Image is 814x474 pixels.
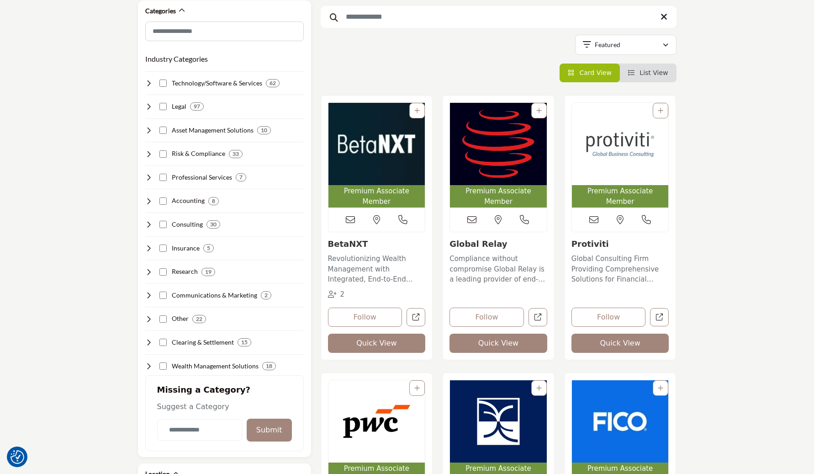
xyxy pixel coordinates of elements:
[159,150,167,158] input: Select Risk & Compliance checkbox
[529,308,547,327] a: Open global-relay in new tab
[203,244,214,252] div: 5 Results For Insurance
[658,107,663,114] a: Add To List
[157,385,292,401] h2: Missing a Category?
[159,197,167,205] input: Select Accounting checkbox
[172,267,198,276] h4: Research: Conducting market, financial, economic, and industry research for securities industry p...
[159,127,167,134] input: Select Asset Management Solutions checkbox
[328,103,425,208] a: Open Listing in new tab
[172,314,189,323] h4: Other: Encompassing various other services and organizations supporting the securities industry e...
[145,6,176,16] h2: Categories
[172,79,262,88] h4: Technology/Software & Services: Developing and implementing technology solutions to support secur...
[159,362,167,370] input: Select Wealth Management Solutions checkbox
[229,150,243,158] div: 33 Results For Risk & Compliance
[159,268,167,276] input: Select Research checkbox
[159,174,167,181] input: Select Professional Services checkbox
[572,380,669,463] img: FICO
[236,173,246,181] div: 7 Results For Professional Services
[145,53,208,64] button: Industry Categories
[536,107,542,114] a: Add To List
[172,220,203,229] h4: Consulting: Providing strategic, operational, and technical consulting services to securities ind...
[264,292,268,298] b: 2
[571,239,609,249] a: Protiviti
[145,21,304,41] input: Search Category
[196,316,202,322] b: 22
[407,308,425,327] a: Open betanxt in new tab
[172,244,200,253] h4: Insurance: Offering insurance solutions to protect securities industry firms from various risks.
[159,315,167,323] input: Select Other checkbox
[595,40,620,49] p: Featured
[261,127,267,133] b: 10
[328,239,426,249] h3: BetaNXT
[157,402,229,411] span: Suggest a Category
[536,384,542,392] a: Add To List
[159,221,167,228] input: Select Consulting checkbox
[157,419,242,441] input: Category Name
[449,254,547,285] p: Compliance without compromise Global Relay is a leading provider of end-to-end compliance solutio...
[172,291,257,300] h4: Communications & Marketing: Delivering marketing, public relations, and investor relations servic...
[572,103,669,185] img: Protiviti
[449,251,547,285] a: Compliance without compromise Global Relay is a leading provider of end-to-end compliance solutio...
[159,245,167,252] input: Select Insurance checkbox
[266,79,280,87] div: 62 Results For Technology/Software & Services
[449,239,507,249] a: Global Relay
[579,69,611,76] span: Card View
[571,334,669,353] button: Quick View
[450,380,547,463] img: Broadridge Financial Solutions, Inc.
[192,315,206,323] div: 22 Results For Other
[328,308,402,327] button: Follow
[207,245,210,251] b: 5
[262,362,276,370] div: 18 Results For Wealth Management Solutions
[11,450,24,464] button: Consent Preferences
[270,80,276,86] b: 62
[571,308,646,327] button: Follow
[321,6,677,28] input: Search Keyword
[241,339,248,346] b: 15
[210,221,217,228] b: 30
[159,80,167,87] input: Select Technology/Software & Services checkbox
[206,220,220,229] div: 30 Results For Consulting
[238,338,251,346] div: 15 Results For Clearing & Settlement
[172,338,234,347] h4: Clearing & Settlement: Facilitating the efficient processing, clearing, and settlement of securit...
[640,69,668,76] span: List View
[572,103,669,208] a: Open Listing in new tab
[658,384,663,392] a: Add To List
[172,362,259,371] h4: Wealth Management Solutions: Providing comprehensive wealth management services to high-net-worth...
[328,239,368,249] a: BetaNXT
[571,254,669,285] p: Global Consulting Firm Providing Comprehensive Solutions for Financial Institutions Protiviti pro...
[330,186,423,207] span: Premium Associate Member
[159,339,167,346] input: Select Clearing & Settlement checkbox
[328,380,425,463] img: PricewaterhouseCoopers LLP
[328,103,425,185] img: BetaNXT
[450,103,547,185] img: Global Relay
[571,251,669,285] a: Global Consulting Firm Providing Comprehensive Solutions for Financial Institutions Protiviti pro...
[11,450,24,464] img: Revisit consent button
[159,103,167,110] input: Select Legal checkbox
[205,269,211,275] b: 19
[628,69,668,76] a: View List
[571,239,669,249] h3: Protiviti
[450,103,547,208] a: Open Listing in new tab
[208,197,219,205] div: 8 Results For Accounting
[172,149,225,158] h4: Risk & Compliance: Helping securities industry firms manage risk, ensure compliance, and prevent ...
[414,384,420,392] a: Add To List
[239,174,243,181] b: 7
[233,151,239,157] b: 33
[328,254,426,285] p: Revolutionizing Wealth Management with Integrated, End-to-End Solutions Situated at the forefront...
[328,251,426,285] a: Revolutionizing Wealth Management with Integrated, End-to-End Solutions Situated at the forefront...
[247,419,292,442] button: Submit
[172,196,205,205] h4: Accounting: Providing financial reporting, auditing, tax, and advisory services to securities ind...
[328,289,345,300] div: Followers
[159,292,167,299] input: Select Communications & Marketing checkbox
[568,69,612,76] a: View Card
[212,198,215,204] b: 8
[452,186,545,207] span: Premium Associate Member
[257,126,271,134] div: 10 Results For Asset Management Solutions
[328,334,426,353] button: Quick View
[414,107,420,114] a: Add To List
[620,64,677,82] li: List View
[449,239,547,249] h3: Global Relay
[574,186,667,207] span: Premium Associate Member
[560,64,620,82] li: Card View
[201,268,215,276] div: 19 Results For Research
